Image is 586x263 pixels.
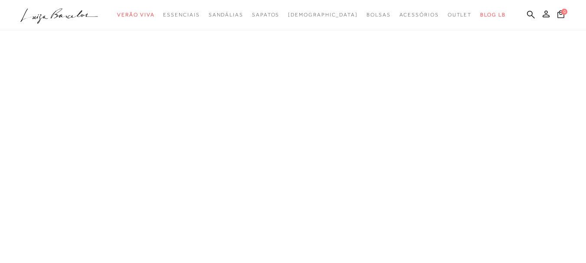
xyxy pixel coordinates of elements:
span: Verão Viva [117,12,154,18]
span: [DEMOGRAPHIC_DATA] [288,12,358,18]
span: 0 [561,9,567,15]
a: categoryNavScreenReaderText [448,7,472,23]
span: Outlet [448,12,472,18]
span: Sandálias [209,12,243,18]
a: categoryNavScreenReaderText [163,7,200,23]
a: noSubCategoriesText [288,7,358,23]
span: Sapatos [252,12,279,18]
button: 0 [555,10,567,21]
span: BLOG LB [480,12,505,18]
a: categoryNavScreenReaderText [252,7,279,23]
a: categoryNavScreenReaderText [367,7,391,23]
span: Acessórios [399,12,439,18]
a: categoryNavScreenReaderText [117,7,154,23]
a: categoryNavScreenReaderText [209,7,243,23]
span: Bolsas [367,12,391,18]
a: BLOG LB [480,7,505,23]
a: categoryNavScreenReaderText [399,7,439,23]
span: Essenciais [163,12,200,18]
